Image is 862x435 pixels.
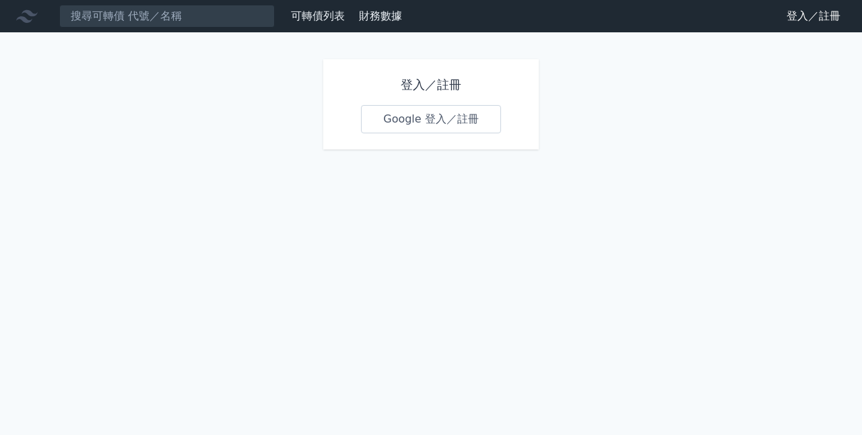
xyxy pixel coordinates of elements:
[361,75,501,94] h1: 登入／註冊
[361,105,501,133] a: Google 登入／註冊
[291,9,345,22] a: 可轉債列表
[776,5,851,27] a: 登入／註冊
[359,9,402,22] a: 財務數據
[59,5,275,28] input: 搜尋可轉債 代號／名稱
